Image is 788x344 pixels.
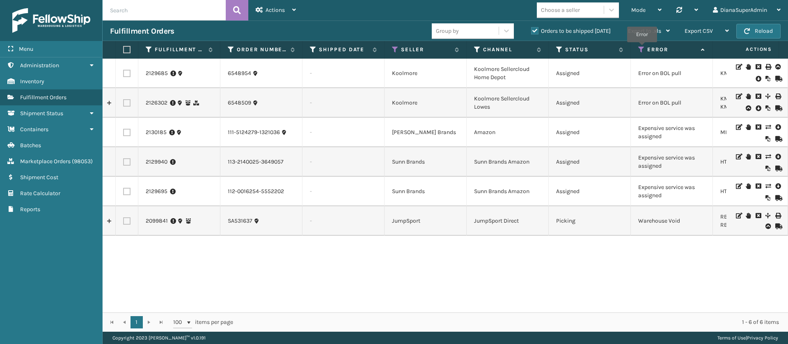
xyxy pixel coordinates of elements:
label: Fulfillment Order Id [155,46,204,53]
span: Shipment Cost [20,174,58,181]
div: | [717,332,778,344]
a: 2129685 [146,69,168,77]
i: Edit [736,154,741,159]
i: On Hold [746,154,751,159]
td: JumpSport [385,206,467,236]
i: On Hold [746,124,751,130]
a: 113-2140025-3649057 [228,158,284,166]
i: Mark as Shipped [775,105,780,111]
a: RBJ-S-20188-16: 8 [720,213,767,220]
a: Terms of Use [717,335,746,341]
td: Amazon [467,118,549,147]
span: items per page [173,316,233,328]
i: Edit [736,124,741,130]
i: Cancel Fulfillment Order [756,154,761,159]
label: Orders to be shipped [DATE] [531,27,611,34]
span: Rate Calculator [20,190,60,197]
a: KM-OKS-HUBMAIN: 1 [720,95,773,102]
td: - [302,118,385,147]
a: MIL-TBLE-A [720,129,750,136]
i: Mark as Shipped [775,76,780,82]
i: Change shipping [765,154,770,159]
i: Pull Label [775,123,780,131]
i: Mark as Shipped [775,195,780,201]
a: HT30102P [720,188,745,195]
span: Actions [720,43,777,56]
td: Assigned [549,177,631,206]
i: On Hold [746,213,751,219]
i: Cancel Fulfillment Order [756,64,761,70]
a: HT30102P [720,158,745,165]
a: KM-BR-482D [720,70,754,77]
span: Inventory [20,78,44,85]
i: Upload BOL [775,64,780,70]
i: Mark as Shipped [775,223,780,229]
i: Split Fulfillment Order [765,213,770,219]
i: Cancel Fulfillment Order [756,183,761,189]
i: Pull BOL [756,75,761,83]
i: Print BOL [775,213,780,219]
td: - [302,88,385,118]
span: 100 [173,318,186,326]
span: Containers [20,126,48,133]
span: Reports [20,206,40,213]
span: Marketplace Orders [20,158,71,165]
i: Change shipping [765,183,770,189]
td: Assigned [549,59,631,88]
td: Warehouse Void [631,206,713,236]
i: Reoptimize [765,76,770,82]
td: - [302,59,385,88]
span: Export CSV [685,27,713,34]
i: Reoptimize [765,195,770,201]
td: Expensive service was assigned [631,147,713,177]
a: 2129940 [146,158,167,166]
td: Error on BOL pull [631,88,713,118]
i: On Hold [746,64,751,70]
td: Koolmore Sellercloud Home Depot [467,59,549,88]
a: 2099841 [146,217,168,225]
span: Shipment Status [20,110,63,117]
a: SA531637 [228,217,252,225]
td: Sunn Brands [385,177,467,206]
label: Seller [401,46,451,53]
a: KM-OKS-HUBSIDE: 1 [720,103,771,110]
img: logo [12,8,90,33]
a: 1 [131,316,143,328]
td: Koolmore Sellercloud Lowes [467,88,549,118]
i: Print BOL [775,93,780,99]
i: Edit [736,64,741,70]
i: Reoptimize [765,166,770,171]
i: Pull Label [775,153,780,161]
i: Mark as Shipped [775,136,780,142]
i: Pull Label [775,182,780,190]
td: - [302,147,385,177]
a: 6548954 [228,69,251,77]
a: 111-5124279-1321036 [228,128,280,137]
i: Edit [736,183,741,189]
span: Actions [266,7,285,14]
a: 2129695 [146,187,167,196]
td: - [302,206,385,236]
a: 6548509 [228,99,251,107]
span: Export to .xls [628,27,661,34]
i: On Hold [746,93,751,99]
i: Split Fulfillment Order [765,93,770,99]
i: Edit [736,93,741,99]
div: Group by [436,27,459,35]
i: Edit [736,213,741,219]
label: Status [565,46,615,53]
a: 2126302 [146,99,167,107]
a: 112-0016254-5552202 [228,187,284,196]
span: ( 98053 ) [72,158,93,165]
label: Channel [483,46,533,53]
i: Cancel Fulfillment Order [756,213,761,219]
td: Koolmore [385,88,467,118]
label: Error [647,46,697,53]
i: Pull BOL [756,104,761,112]
span: Fulfillment Orders [20,94,66,101]
td: Error on BOL pull [631,59,713,88]
td: JumpSport Direct [467,206,549,236]
td: - [302,177,385,206]
div: Choose a seller [541,6,580,14]
span: Mode [631,7,646,14]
